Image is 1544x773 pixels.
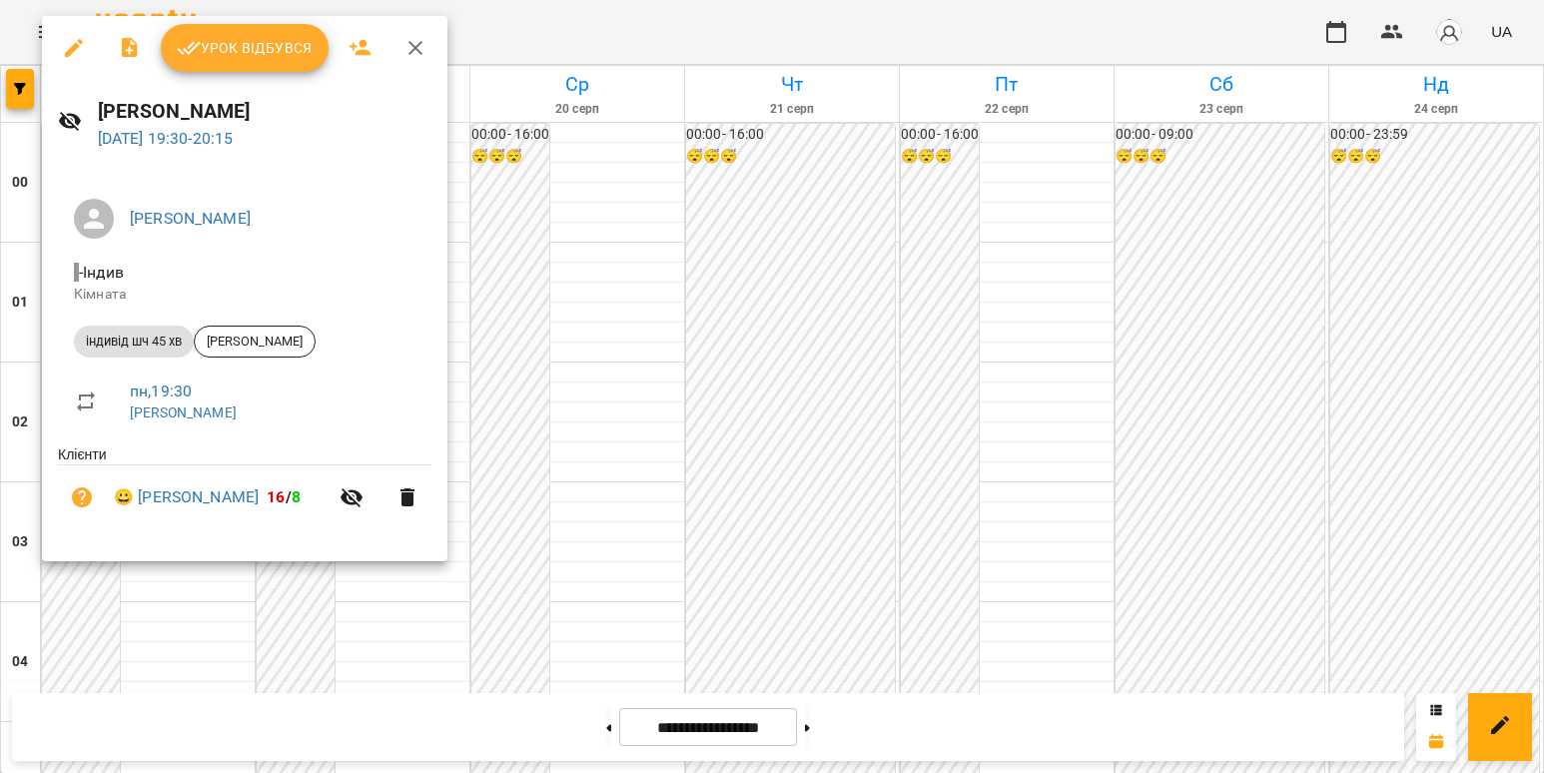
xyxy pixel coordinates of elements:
[292,487,301,506] span: 8
[130,404,237,420] a: [PERSON_NAME]
[130,382,192,400] a: пн , 19:30
[194,326,316,358] div: [PERSON_NAME]
[58,444,431,537] ul: Клієнти
[161,24,329,72] button: Урок відбувся
[98,129,234,148] a: [DATE] 19:30-20:15
[58,473,106,521] button: Візит ще не сплачено. Додати оплату?
[130,209,251,228] a: [PERSON_NAME]
[74,263,128,282] span: - Індив
[74,285,415,305] p: Кімната
[177,36,313,60] span: Урок відбувся
[267,487,301,506] b: /
[267,487,285,506] span: 16
[114,485,259,509] a: 😀 [PERSON_NAME]
[98,96,431,127] h6: [PERSON_NAME]
[74,333,194,351] span: індивід шч 45 хв
[195,333,315,351] span: [PERSON_NAME]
